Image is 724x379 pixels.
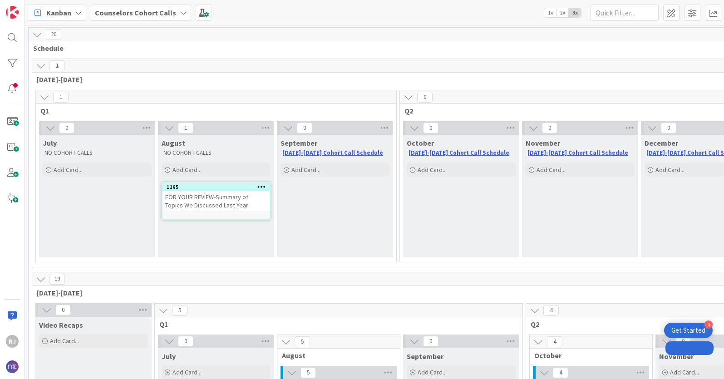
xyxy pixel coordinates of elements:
span: September [281,138,317,148]
p: NO COHORT CALLS [44,149,150,157]
span: 1 [53,92,69,103]
div: 1165FOR YOUR REVIEW-Summary of Topics We Discussed Last Year [163,183,270,211]
span: 3x [569,8,581,17]
span: Add Card... [291,166,320,174]
a: 1165FOR YOUR REVIEW-Summary of Topics We Discussed Last Year [162,182,271,220]
span: 1 [49,60,65,71]
span: Add Card... [54,166,83,174]
a: [DATE]-[DATE] Cohort Call Schedule [409,149,509,157]
span: September [407,352,443,361]
div: 1165 [167,184,270,190]
span: 4 [547,336,562,347]
a: [DATE]-[DATE] Cohort Call Schedule [527,149,628,157]
span: Add Card... [172,368,202,376]
input: Quick Filter... [591,5,659,21]
span: Q1 [40,106,385,115]
span: 0 [423,123,438,133]
span: Video Recaps [39,320,83,330]
span: 5 [300,367,316,378]
span: 20 [46,29,61,40]
span: 0 [423,336,438,347]
span: Add Card... [172,166,202,174]
span: 0 [55,305,71,315]
a: [DATE]-[DATE] Cohort Call Schedule [282,149,383,157]
span: October [534,351,641,360]
span: 0 [661,123,676,133]
span: 2x [557,8,569,17]
span: Kanban [46,7,71,18]
img: avatar [6,360,19,373]
img: Visit kanbanzone.com [6,6,19,19]
span: November [659,352,694,361]
span: December [645,138,678,148]
span: 0 [297,123,312,133]
span: Add Card... [50,337,79,345]
div: RJ [6,335,19,348]
span: August [282,351,389,360]
span: November [526,138,560,148]
span: 0 [178,336,193,347]
div: FOR YOUR REVIEW-Summary of Topics We Discussed Last Year [163,191,270,211]
span: Add Card... [655,166,685,174]
span: Add Card... [418,368,447,376]
span: July [162,352,176,361]
span: 1x [544,8,557,17]
span: 4 [553,367,568,378]
div: Open Get Started checklist, remaining modules: 4 [664,323,713,338]
span: 0 [542,123,557,133]
b: Counselors Cohort Calls [95,8,176,17]
span: October [407,138,434,148]
span: 5 [172,305,187,316]
span: Q1 [159,320,511,329]
span: Add Card... [418,166,447,174]
span: 19 [49,274,65,285]
div: 4 [704,320,713,329]
span: 0 [417,92,433,103]
div: 1165 [163,183,270,191]
span: August [162,138,185,148]
span: 1 [178,123,193,133]
p: NO COHORT CALLS [163,149,269,157]
span: 5 [295,336,310,347]
span: 0 [59,123,74,133]
span: July [43,138,57,148]
span: Add Card... [670,368,699,376]
span: 4 [543,305,559,316]
div: Get Started [671,326,705,335]
span: Add Card... [537,166,566,174]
